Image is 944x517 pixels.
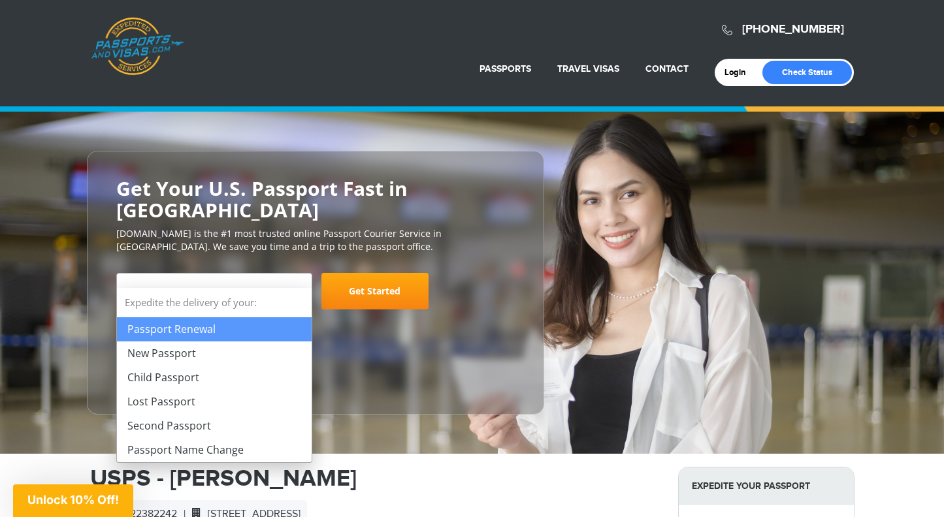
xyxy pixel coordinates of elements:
[117,438,312,462] li: Passport Name Change
[90,467,659,490] h1: USPS - [PERSON_NAME]
[116,316,515,329] span: Starting at $199 + government fees
[127,285,231,300] span: Select Your Service
[679,467,854,505] strong: Expedite Your Passport
[480,63,531,74] a: Passports
[116,178,515,221] h2: Get Your U.S. Passport Fast in [GEOGRAPHIC_DATA]
[645,63,689,74] a: Contact
[117,341,312,366] li: New Passport
[116,227,515,253] p: [DOMAIN_NAME] is the #1 most trusted online Passport Courier Service in [GEOGRAPHIC_DATA]. We sav...
[13,484,133,517] div: Unlock 10% Off!
[724,67,755,78] a: Login
[762,61,852,84] a: Check Status
[127,278,299,315] span: Select Your Service
[27,493,119,507] span: Unlock 10% Off!
[117,288,312,462] li: Expedite the delivery of your:
[117,414,312,438] li: Second Passport
[117,317,312,341] li: Passport Renewal
[557,63,619,74] a: Travel Visas
[117,390,312,414] li: Lost Passport
[117,288,312,317] strong: Expedite the delivery of your:
[91,17,184,76] a: Passports & [DOMAIN_NAME]
[742,22,844,37] a: [PHONE_NUMBER]
[321,273,429,309] a: Get Started
[117,366,312,390] li: Child Passport
[116,273,312,309] span: Select Your Service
